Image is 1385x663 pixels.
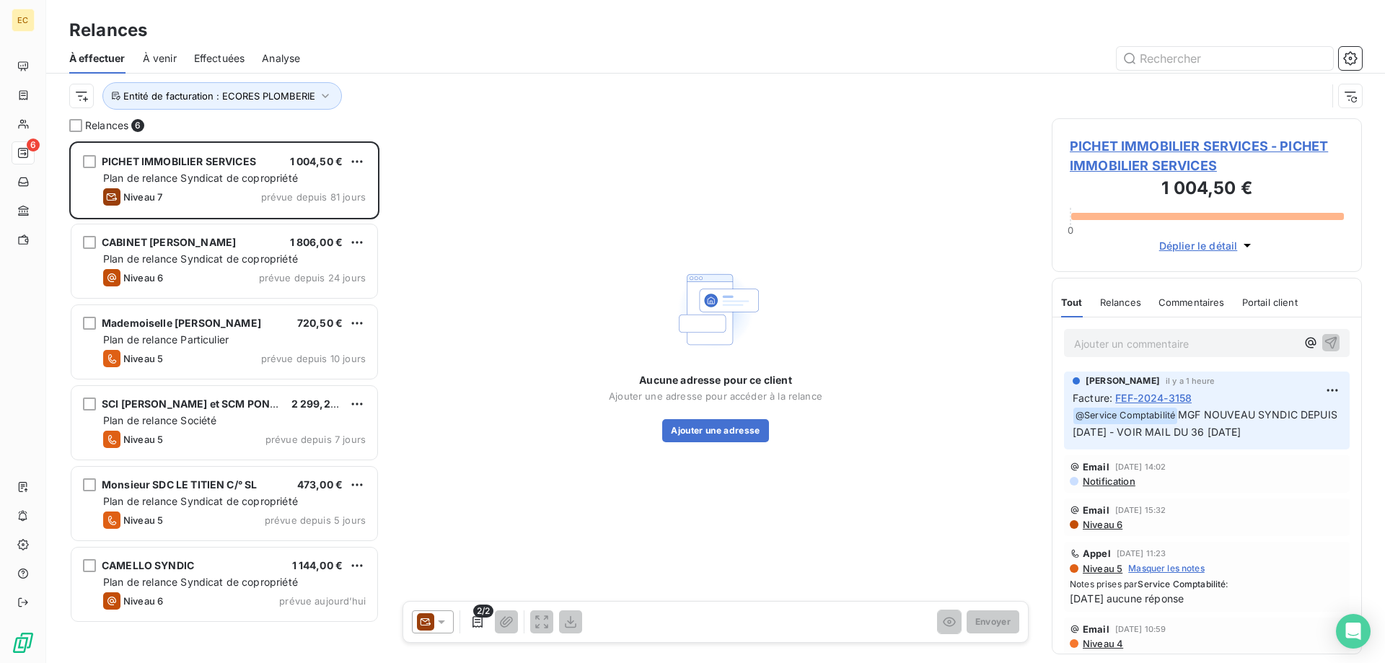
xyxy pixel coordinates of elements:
img: Empty state [669,263,762,356]
span: Mademoiselle [PERSON_NAME] [102,317,261,329]
span: 720,50 € [297,317,343,329]
span: MGF NOUVEAU SYNDIC DEPUIS [DATE] - VOIR MAIL DU 36 [DATE] [1073,408,1340,438]
span: Plan de relance Syndicat de copropriété [103,495,298,507]
span: il y a 1 heure [1166,377,1214,385]
span: Déplier le détail [1159,238,1238,253]
span: prévue depuis 81 jours [261,191,366,203]
div: Open Intercom Messenger [1336,614,1371,649]
span: 1 144,00 € [292,559,343,571]
span: [PERSON_NAME] [1086,374,1160,387]
span: Plan de relance Syndicat de copropriété [103,172,298,184]
span: Email [1083,504,1109,516]
span: À effectuer [69,51,126,66]
button: Entité de facturation : ECORES PLOMBERIE [102,82,342,110]
img: Logo LeanPay [12,631,35,654]
span: Notes prises par : [1070,578,1344,591]
span: Plan de relance Syndicat de copropriété [103,576,298,588]
span: Effectuées [194,51,245,66]
span: Email [1083,623,1109,635]
span: PICHET IMMOBILIER SERVICES - PICHET IMMOBILIER SERVICES [1070,136,1344,175]
span: Masquer les notes [1128,562,1205,575]
input: Rechercher [1117,47,1333,70]
span: Notification [1081,475,1135,487]
span: Monsieur SDC LE TITIEN C/° SL [102,478,257,491]
button: Ajouter une adresse [662,419,768,442]
span: Relances [85,118,128,133]
span: Niveau 5 [1081,563,1122,574]
span: 1 806,00 € [290,236,343,248]
span: Service Comptabilité [1138,579,1226,589]
span: 2 299,20 € [291,398,347,410]
span: prévue depuis 10 jours [261,353,366,364]
span: Relances [1100,297,1141,308]
span: Niveau 6 [123,272,163,284]
span: Facture : [1073,390,1112,405]
span: Plan de relance Particulier [103,333,229,346]
h3: 1 004,50 € [1070,175,1344,204]
span: Niveau 7 [123,191,162,203]
span: @ Service Comptabilité [1073,408,1177,424]
span: 6 [27,139,40,152]
span: Niveau 6 [1081,519,1122,530]
button: Déplier le détail [1155,237,1259,254]
span: Niveau 6 [123,595,163,607]
span: Entité de facturation : ECORES PLOMBERIE [123,90,315,102]
span: prévue depuis 5 jours [265,514,366,526]
span: [DATE] 10:59 [1115,625,1166,633]
span: Niveau 5 [123,514,163,526]
span: Email [1083,461,1109,473]
span: 0 [1068,224,1073,236]
a: 6 [12,141,34,164]
div: EC [12,9,35,32]
button: Envoyer [967,610,1019,633]
span: Appel [1083,548,1111,559]
span: Portail client [1242,297,1298,308]
span: PICHET IMMOBILIER SERVICES [102,155,256,167]
span: [DATE] aucune réponse [1070,591,1344,606]
span: prévue depuis 7 jours [265,434,366,445]
span: Aucune adresse pour ce client [639,373,791,387]
span: SCI [PERSON_NAME] et SCM PONTIER [102,398,293,410]
span: [DATE] 11:23 [1117,549,1166,558]
span: Analyse [262,51,300,66]
span: Niveau 5 [123,434,163,445]
span: Niveau 4 [1081,638,1123,649]
h3: Relances [69,17,147,43]
span: 2/2 [473,605,493,618]
span: 473,00 € [297,478,343,491]
span: CABINET [PERSON_NAME] [102,236,236,248]
span: Tout [1061,297,1083,308]
span: CAMELLO SYNDIC [102,559,194,571]
span: [DATE] 14:02 [1115,462,1166,471]
span: prévue aujourd’hui [279,595,366,607]
span: prévue depuis 24 jours [259,272,366,284]
span: 1 004,50 € [290,155,343,167]
div: grid [69,141,379,663]
span: Plan de relance Société [103,414,216,426]
span: À venir [143,51,177,66]
span: FEF-2024-3158 [1115,390,1192,405]
span: Commentaires [1158,297,1225,308]
span: Ajouter une adresse pour accéder à la relance [609,390,822,402]
span: 6 [131,119,144,132]
span: Niveau 5 [123,353,163,364]
span: [DATE] 15:32 [1115,506,1166,514]
span: Plan de relance Syndicat de copropriété [103,253,298,265]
